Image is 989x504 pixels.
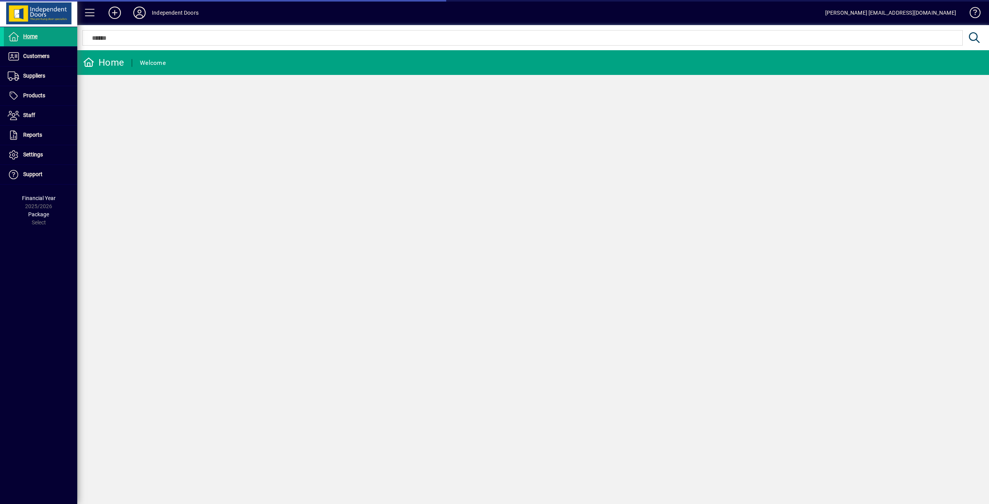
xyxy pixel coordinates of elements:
[28,211,49,217] span: Package
[22,195,56,201] span: Financial Year
[825,7,956,19] div: [PERSON_NAME] [EMAIL_ADDRESS][DOMAIN_NAME]
[4,145,77,165] a: Settings
[23,53,49,59] span: Customers
[4,106,77,125] a: Staff
[4,66,77,86] a: Suppliers
[23,33,37,39] span: Home
[152,7,199,19] div: Independent Doors
[102,6,127,20] button: Add
[23,171,42,177] span: Support
[23,112,35,118] span: Staff
[23,92,45,98] span: Products
[4,165,77,184] a: Support
[23,151,43,158] span: Settings
[4,86,77,105] a: Products
[964,2,979,27] a: Knowledge Base
[140,57,166,69] div: Welcome
[4,47,77,66] a: Customers
[23,132,42,138] span: Reports
[83,56,124,69] div: Home
[4,126,77,145] a: Reports
[23,73,45,79] span: Suppliers
[127,6,152,20] button: Profile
